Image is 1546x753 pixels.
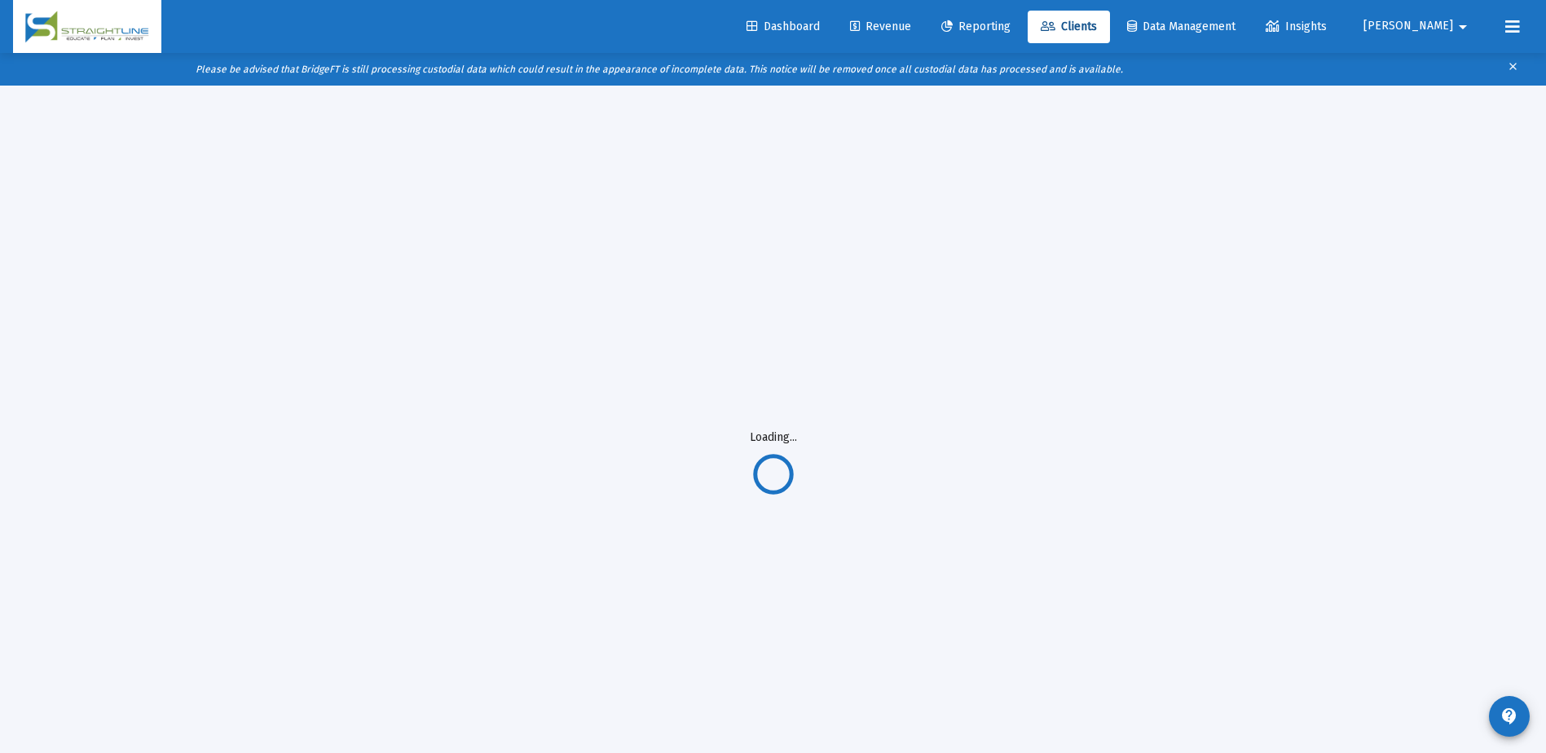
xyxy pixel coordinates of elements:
[928,11,1024,43] a: Reporting
[1028,11,1110,43] a: Clients
[850,20,911,33] span: Revenue
[1253,11,1340,43] a: Insights
[733,11,833,43] a: Dashboard
[1041,20,1097,33] span: Clients
[196,64,1123,75] i: Please be advised that BridgeFT is still processing custodial data which could result in the appe...
[1507,57,1519,81] mat-icon: clear
[25,11,149,43] img: Dashboard
[837,11,924,43] a: Revenue
[1363,20,1453,33] span: [PERSON_NAME]
[1453,11,1473,43] mat-icon: arrow_drop_down
[941,20,1011,33] span: Reporting
[1114,11,1249,43] a: Data Management
[1266,20,1327,33] span: Insights
[747,20,820,33] span: Dashboard
[1344,10,1492,42] button: [PERSON_NAME]
[1500,707,1519,726] mat-icon: contact_support
[1127,20,1235,33] span: Data Management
